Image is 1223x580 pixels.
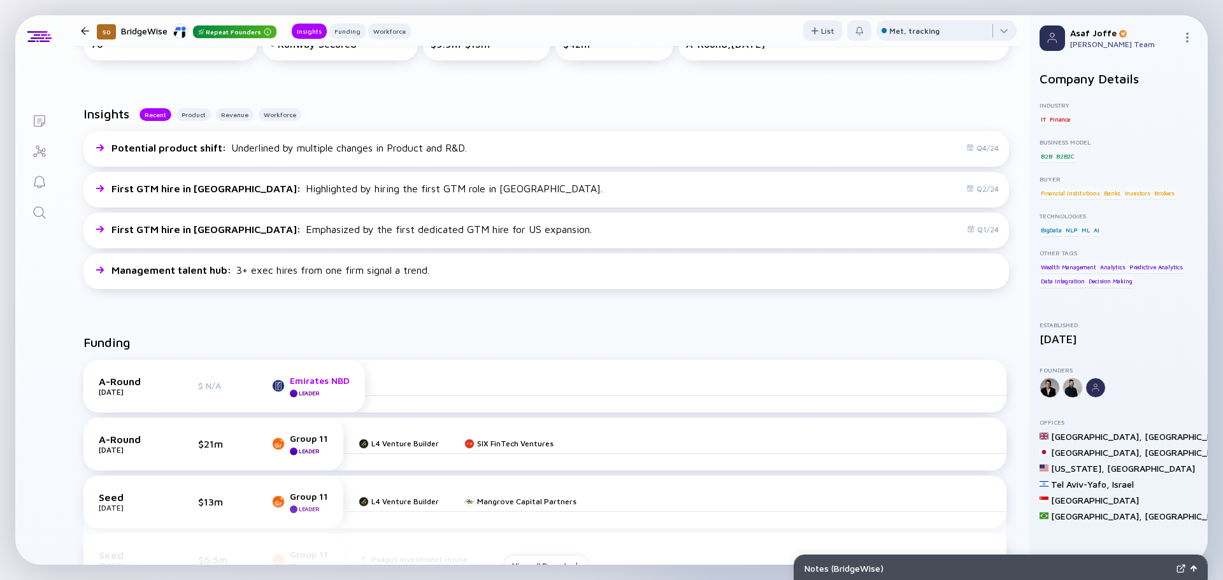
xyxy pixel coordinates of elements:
[176,108,211,121] button: Product
[1040,175,1198,183] div: Buyer
[1040,418,1198,426] div: Offices
[368,25,411,38] div: Workforce
[99,376,162,387] div: A-Round
[1064,223,1078,236] div: NLP
[1048,113,1071,125] div: Finance
[368,24,411,39] button: Workforce
[504,556,588,576] button: View all Rounds
[1099,260,1126,273] div: Analytics
[99,387,162,397] div: [DATE]
[1107,463,1195,474] div: [GEOGRAPHIC_DATA]
[290,433,328,444] div: Group 11
[1040,25,1065,51] img: Profile Picture
[111,183,603,194] div: Highlighted by hiring the first GTM role in [GEOGRAPHIC_DATA].
[1040,275,1086,288] div: Data Integration
[83,335,131,350] h2: Funding
[464,439,554,448] a: SIX FinTech Ventures
[139,108,171,121] button: Recent
[99,434,162,445] div: A-Round
[1055,150,1076,162] div: B2B2C
[111,223,592,235] div: Emphasized by the first dedicated GTM hire for US expansion.
[111,264,429,276] div: 3+ exec hires from one firm signal a trend.
[1051,463,1105,474] div: [US_STATE] ,
[1051,479,1110,490] div: Tel Aviv-Yafo ,
[1128,260,1184,273] div: Predictive Analytics
[1124,187,1152,199] div: Investors
[1070,39,1177,49] div: [PERSON_NAME] Team
[967,225,999,234] div: Q1/24
[889,26,940,36] div: Met, tracking
[272,491,328,513] a: Group 11Leader
[198,438,236,449] div: $21m
[290,375,350,386] div: Emirates NBD
[299,448,319,455] div: Leader
[1040,495,1048,504] img: Singapore Flag
[329,25,366,38] div: Funding
[193,25,276,38] div: Repeat Founders
[1040,511,1048,520] img: Brazil Flag
[1040,212,1198,220] div: Technologies
[1040,366,1198,374] div: Founders
[1040,432,1048,441] img: United Kingdom Flag
[1153,187,1176,199] div: Brokers
[1051,431,1142,442] div: [GEOGRAPHIC_DATA] ,
[1080,223,1091,236] div: ML
[329,24,366,39] button: Funding
[1040,138,1198,146] div: Business Model
[371,439,439,448] div: L4 Venture Builder
[259,108,301,121] button: Workforce
[1051,495,1139,506] div: [GEOGRAPHIC_DATA]
[99,492,162,503] div: Seed
[299,390,319,397] div: Leader
[111,183,303,194] span: First GTM hire in [GEOGRAPHIC_DATA] :
[1040,249,1198,257] div: Other Tags
[805,563,1171,574] div: Notes ( BridgeWise )
[803,21,842,41] div: List
[464,497,576,506] a: Mangrove Capital Partners
[359,497,439,506] a: L4 Venture Builder
[1191,565,1197,572] img: Open Notes
[1040,321,1198,329] div: Established
[1070,27,1177,38] div: Asaf Joffe
[477,497,576,506] div: Mangrove Capital Partners
[216,108,254,121] button: Revenue
[292,24,327,39] button: Insights
[1092,223,1101,236] div: AI
[198,496,236,507] div: $13m
[1087,275,1133,288] div: Decision Making
[1040,223,1063,236] div: BigData
[1040,113,1047,125] div: IT
[1040,448,1048,456] img: Japan Flag
[15,135,63,166] a: Investor Map
[1103,187,1122,199] div: Banks
[290,491,328,502] div: Group 11
[1040,187,1101,199] div: Financial Institutions
[1040,71,1198,86] h2: Company Details
[1182,32,1192,43] img: Menu
[292,25,327,38] div: Insights
[15,104,63,135] a: Lists
[272,433,328,455] a: Group 11Leader
[1040,150,1053,162] div: B2B
[1112,479,1134,490] div: Israel
[1040,463,1048,472] img: United States Flag
[1040,101,1198,109] div: Industry
[121,23,276,39] div: BridgeWise
[477,439,554,448] div: SIX FinTech Ventures
[15,196,63,227] a: Search
[371,497,439,506] div: L4 Venture Builder
[1040,260,1098,273] div: Wealth Management
[97,24,116,39] div: 50
[1051,447,1142,458] div: [GEOGRAPHIC_DATA] ,
[83,106,129,121] h2: Insights
[966,184,999,194] div: Q2/24
[359,439,439,448] a: L4 Venture Builder
[111,142,229,153] span: Potential product shift :
[111,223,303,235] span: First GTM hire in [GEOGRAPHIC_DATA] :
[15,166,63,196] a: Reminders
[1051,511,1142,521] div: [GEOGRAPHIC_DATA] ,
